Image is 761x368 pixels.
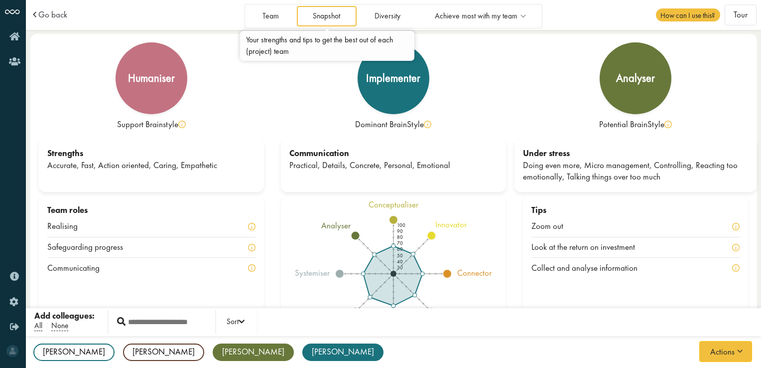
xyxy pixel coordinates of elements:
img: info-yellow.svg [248,244,255,251]
span: How can I use this? [656,8,720,21]
div: Safeguarding progress [47,241,136,253]
div: Support Brainstyle [39,119,264,131]
text: 70 [397,240,403,246]
div: Realising [47,220,91,232]
button: Actions [699,341,753,363]
a: Diversity [358,6,416,26]
div: Practical, Details, Concrete, Personal, Emotional [289,160,498,172]
div: [PERSON_NAME] [33,344,115,361]
img: info-yellow.svg [732,264,740,272]
div: Team roles [47,204,255,216]
a: Achieve most with my team [418,6,541,26]
div: implementer [366,73,420,84]
img: info-yellow.svg [424,121,431,128]
text: 80 [397,234,403,240]
tspan: systemiser [295,267,330,278]
div: analyser [616,73,655,84]
div: Add colleagues: [34,310,95,322]
div: humaniser [128,73,175,84]
div: Doing even more, Micro management, Controlling, Reacting too emotionally, Talking things over too... [523,160,748,184]
button: Actions [699,341,752,362]
a: Team [246,6,295,26]
div: Potential BrainStyle [523,119,748,131]
img: info-yellow.svg [664,121,672,128]
div: Look at the return on investment [531,241,648,253]
div: Tips [531,204,740,216]
img: info-yellow.svg [178,121,186,128]
a: Snapshot [297,6,357,26]
text: 100 [397,222,405,228]
text: 60 [397,246,403,253]
div: Communicating [47,262,113,274]
a: Go back [38,10,67,19]
div: Communication [289,148,498,160]
div: Sort [227,316,245,328]
div: [PERSON_NAME] [213,344,294,361]
tspan: connector [458,267,493,278]
div: Accurate, Fast, Action oriented, Caring, Empathetic [47,160,255,172]
tspan: conceptualiser [369,199,419,210]
div: Dominant BrainStyle [281,119,506,131]
div: [PERSON_NAME] [302,344,383,361]
img: info-yellow.svg [732,244,740,251]
img: info-yellow.svg [248,223,255,230]
span: Achieve most with my team [435,12,517,20]
button: Tour [725,4,757,25]
img: info-yellow.svg [732,223,740,230]
span: All [34,321,42,331]
img: info-yellow.svg [248,264,255,272]
div: Zoom out [531,220,576,232]
tspan: innovator [435,219,467,230]
span: None [51,321,68,331]
div: Strengths [47,148,255,160]
div: Collect and analyse information [531,262,650,274]
div: [PERSON_NAME] [123,344,204,361]
div: Under stress [523,148,748,160]
tspan: analyser [321,220,351,231]
text: 90 [397,228,403,234]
